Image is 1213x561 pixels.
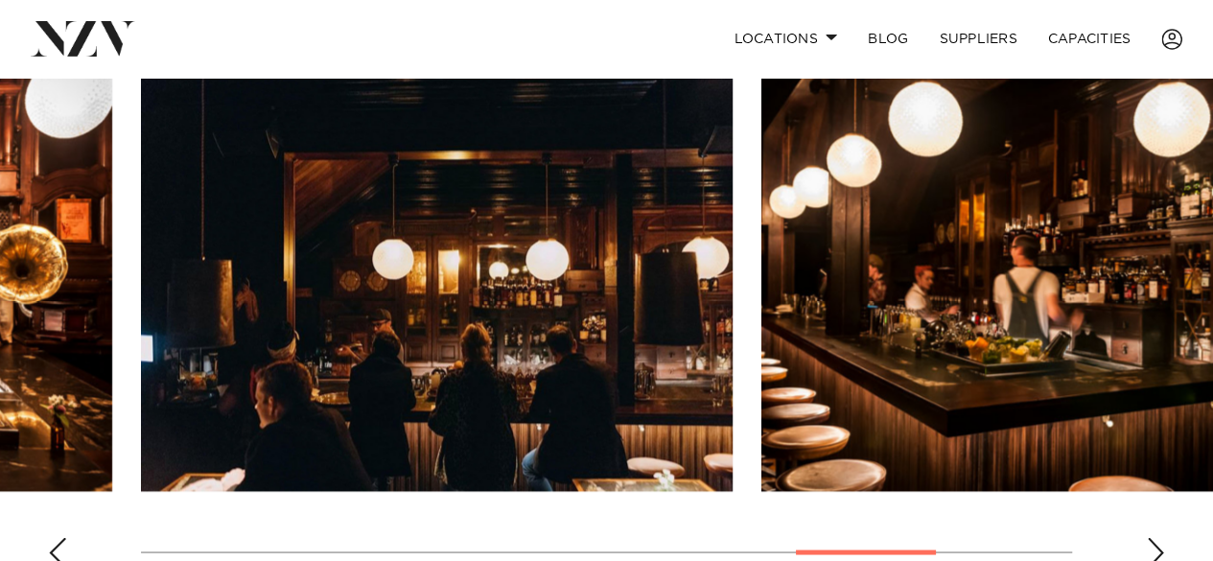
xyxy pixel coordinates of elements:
[718,18,852,59] a: Locations
[1033,18,1147,59] a: Capacities
[141,57,733,491] swiper-slide: 8 / 10
[31,21,135,56] img: nzv-logo.png
[923,18,1032,59] a: SUPPLIERS
[852,18,923,59] a: BLOG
